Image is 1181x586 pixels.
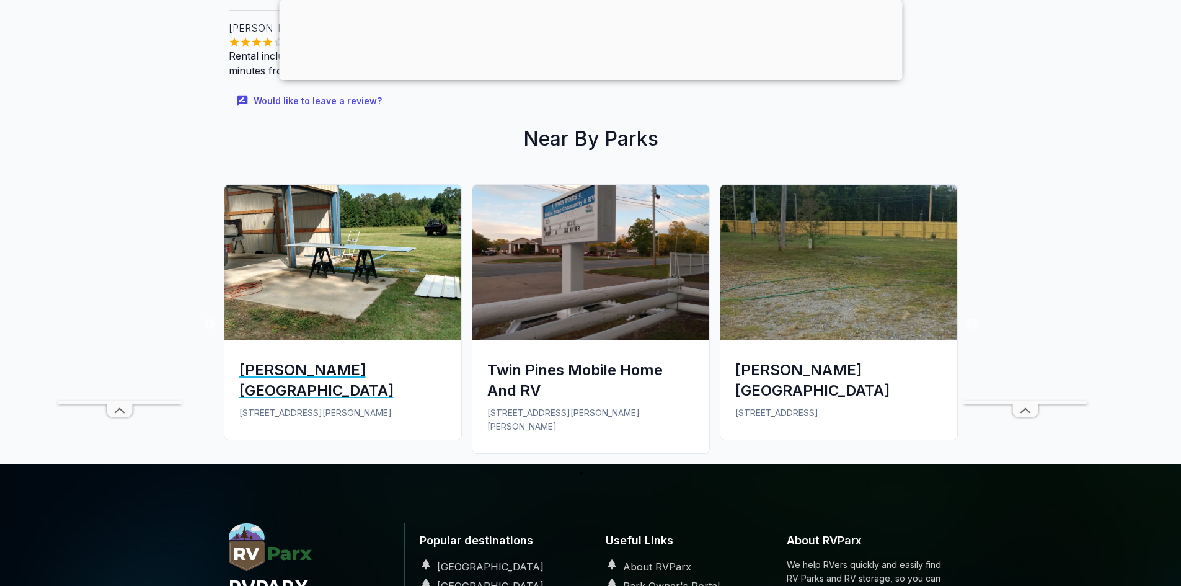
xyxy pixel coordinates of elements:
[58,29,182,401] iframe: Advertisement
[735,406,942,420] p: [STREET_ADDRESS]
[229,523,312,571] img: RVParx.com
[715,184,963,450] a: Romine RV Park[PERSON_NAME][GEOGRAPHIC_DATA][STREET_ADDRESS]
[203,318,216,331] button: Previous
[229,48,736,78] p: Rental includes free laundromat, electricity, water and septic. Located 1/4 mile off the intersta...
[229,20,736,35] p: [PERSON_NAME]
[594,467,606,479] button: 2
[601,561,691,573] a: About RVParx
[472,185,709,340] img: Twin Pines Mobile Home And RV
[224,185,461,340] img: Jackson’s RV Park
[415,561,544,573] a: [GEOGRAPHIC_DATA]
[415,523,581,559] h6: Popular destinations
[735,360,942,401] div: [PERSON_NAME][GEOGRAPHIC_DATA]
[487,360,694,401] div: Twin Pines Mobile Home And RV
[239,406,446,420] p: [STREET_ADDRESS][PERSON_NAME]
[219,124,963,154] h2: Near By Parks
[963,29,1087,401] iframe: Advertisement
[787,523,953,559] h6: About RVParx
[239,360,446,401] div: [PERSON_NAME][GEOGRAPHIC_DATA]
[601,523,767,559] h6: Useful Links
[720,185,957,340] img: Romine RV Park
[575,467,588,479] button: 1
[467,184,715,463] a: Twin Pines Mobile Home And RVTwin Pines Mobile Home And RV[STREET_ADDRESS][PERSON_NAME][PERSON_NAME]
[219,184,467,450] a: Jackson’s RV Park[PERSON_NAME][GEOGRAPHIC_DATA][STREET_ADDRESS][PERSON_NAME]
[487,406,694,433] p: [STREET_ADDRESS][PERSON_NAME][PERSON_NAME]
[229,88,392,115] button: Would like to leave a review?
